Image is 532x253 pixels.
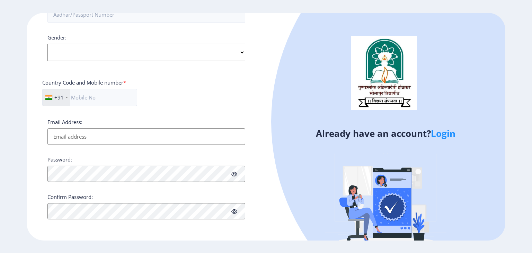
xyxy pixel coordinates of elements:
input: Email address [47,128,245,145]
h4: Already have an account? [271,128,500,139]
label: Email Address: [47,119,82,125]
label: Gender: [47,34,66,41]
label: Confirm Password: [47,193,93,200]
label: Password: [47,156,72,163]
input: Mobile No [42,89,137,106]
img: logo [351,36,417,110]
div: India (भारत): +91 [43,89,70,106]
label: Country Code and Mobile number [42,79,126,86]
div: +91 [54,94,64,101]
a: Login [431,127,455,140]
input: Aadhar/Passport Number [47,6,245,23]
